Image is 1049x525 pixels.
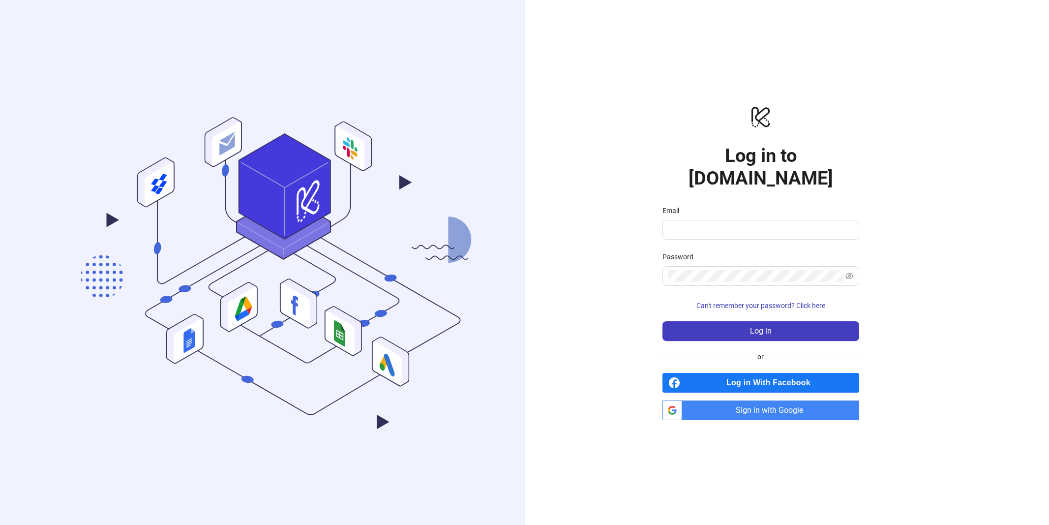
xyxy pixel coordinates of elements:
span: or [749,351,772,362]
label: Password [662,251,700,262]
input: Password [668,270,843,282]
h1: Log in to [DOMAIN_NAME] [662,144,859,189]
input: Email [668,224,851,236]
span: Sign in with Google [686,401,859,420]
a: Log in With Facebook [662,373,859,393]
a: Can't remember your password? Click here [662,302,859,309]
span: Log in With Facebook [684,373,859,393]
span: eye-invisible [845,272,853,280]
span: Can't remember your password? Click here [696,302,825,309]
span: Log in [750,327,772,336]
button: Can't remember your password? Click here [662,298,859,313]
button: Log in [662,321,859,341]
label: Email [662,205,686,216]
a: Sign in with Google [662,401,859,420]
